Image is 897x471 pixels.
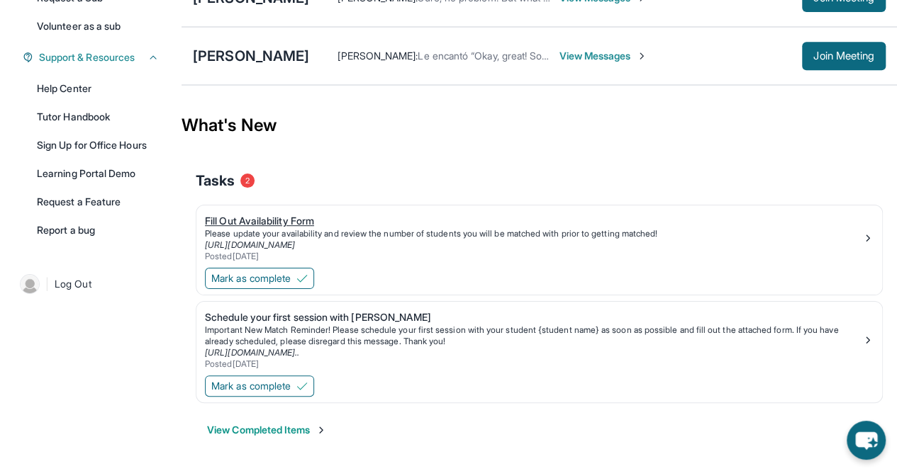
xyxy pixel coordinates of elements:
[205,214,862,228] div: Fill Out Availability Form
[205,375,314,397] button: Mark as complete
[196,171,235,191] span: Tasks
[182,94,897,157] div: What's New
[205,358,862,370] div: Posted [DATE]
[207,423,327,437] button: View Completed Items
[39,50,135,64] span: Support & Resources
[20,274,40,294] img: user-img
[28,76,167,101] a: Help Center
[205,251,862,262] div: Posted [DATE]
[296,380,308,392] img: Mark as complete
[28,217,167,243] a: Report a bug
[196,302,882,373] a: Schedule your first session with [PERSON_NAME]Important New Match Reminder! Please schedule your ...
[211,379,291,393] span: Mark as complete
[205,268,314,289] button: Mark as complete
[240,174,255,188] span: 2
[193,46,309,66] div: [PERSON_NAME]
[211,271,291,285] span: Mark as complete
[45,276,49,293] span: |
[205,324,862,347] div: Important New Match Reminder! Please schedule your first session with your student {student name}...
[28,132,167,158] a: Sign Up for Office Hours
[28,161,167,186] a: Learning Portal Demo
[338,50,418,62] span: [PERSON_NAME] :
[196,205,882,265] a: Fill Out Availability FormPlease update your availability and review the number of students you w...
[559,49,647,63] span: View Messages
[55,277,91,291] span: Log Out
[813,52,874,60] span: Join Meeting
[205,347,299,358] a: [URL][DOMAIN_NAME]..
[205,228,862,239] div: Please update your availability and review the number of students you will be matched with prior ...
[28,13,167,39] a: Volunteer as a sub
[802,42,886,70] button: Join Meeting
[33,50,159,64] button: Support & Resources
[14,268,167,300] a: |Log Out
[28,189,167,215] a: Request a Feature
[296,273,308,284] img: Mark as complete
[636,50,647,62] img: Chevron-Right
[847,421,886,460] button: chat-button
[205,239,295,250] a: [URL][DOMAIN_NAME]
[205,310,862,324] div: Schedule your first session with [PERSON_NAME]
[28,104,167,130] a: Tutor Handbook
